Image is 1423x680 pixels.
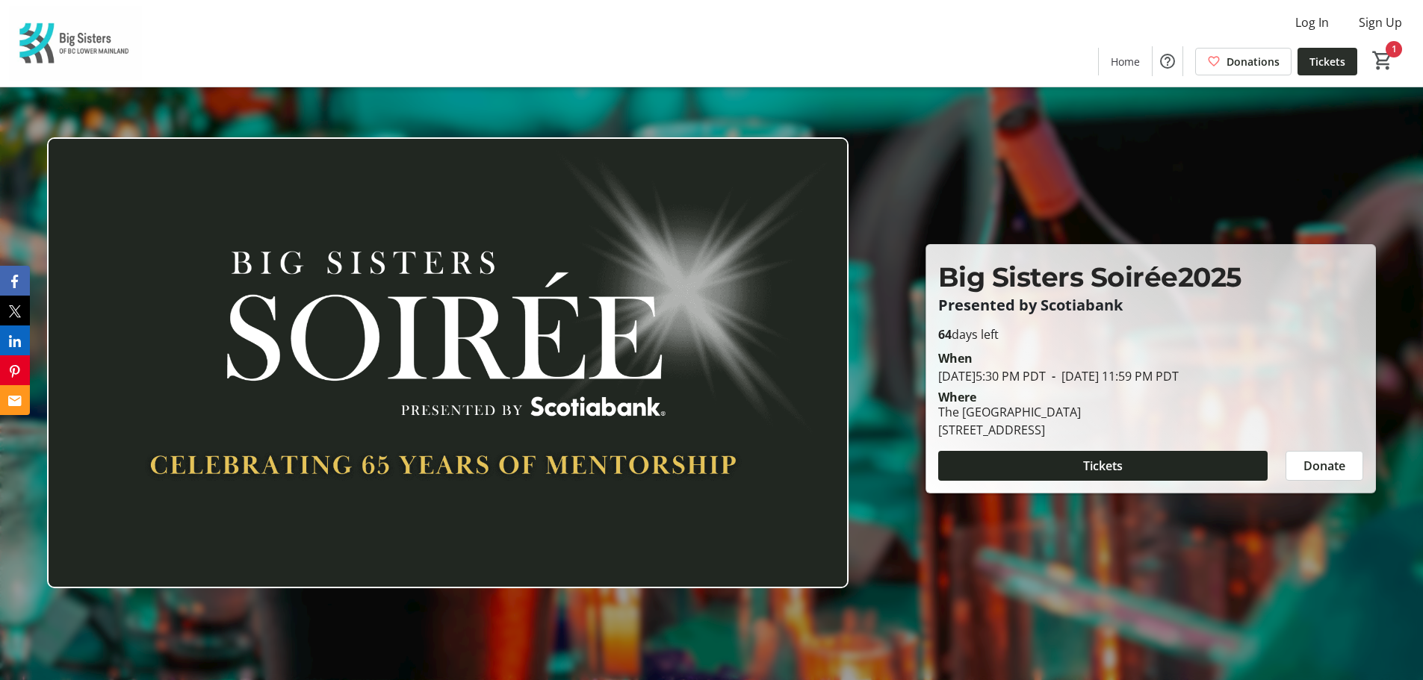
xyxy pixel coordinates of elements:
[938,391,976,403] div: Where
[1083,457,1123,475] span: Tickets
[1295,13,1329,31] span: Log In
[1303,457,1345,475] span: Donate
[938,403,1081,421] div: The [GEOGRAPHIC_DATA]
[1309,54,1345,69] span: Tickets
[938,368,1046,384] span: [DATE] 5:30 PM PDT
[9,6,142,81] img: Big Sisters of BC Lower Mainland's Logo
[938,297,1363,314] p: Presented by Scotiabank
[1359,13,1402,31] span: Sign Up
[1046,368,1061,384] span: -
[1046,368,1179,384] span: [DATE] 11:59 PM PDT
[938,326,952,343] span: 64
[1298,48,1357,75] a: Tickets
[1283,10,1341,34] button: Log In
[47,137,849,588] img: Campaign CTA Media Photo
[1195,48,1292,75] a: Donations
[1099,48,1152,75] a: Home
[938,257,1363,297] p: Big Sisters Soirée
[938,451,1268,481] button: Tickets
[1347,10,1414,34] button: Sign Up
[938,349,973,367] div: When
[1111,54,1140,69] span: Home
[1369,47,1396,74] button: Cart
[938,325,1363,343] p: days left
[1178,261,1241,293] span: 2025
[1227,54,1280,69] span: Donations
[1286,451,1363,481] button: Donate
[1153,46,1182,76] button: Help
[938,421,1081,439] div: [STREET_ADDRESS]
